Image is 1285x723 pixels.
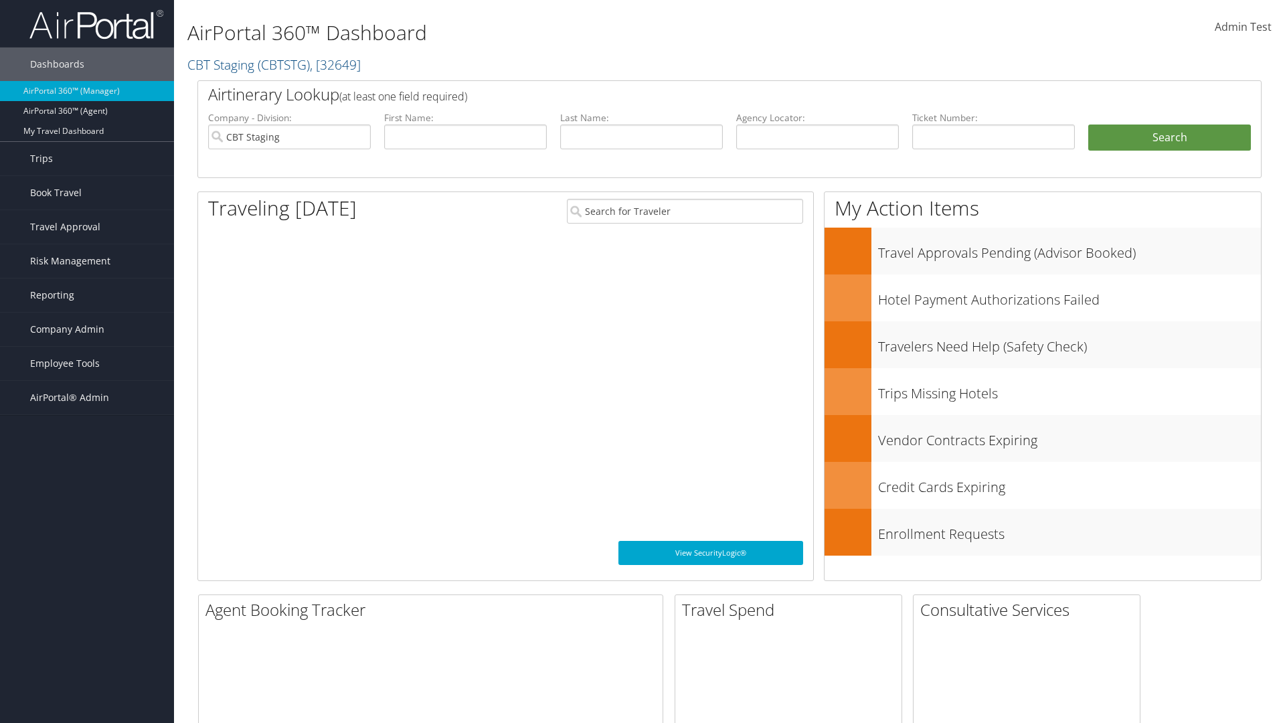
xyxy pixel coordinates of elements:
h2: Agent Booking Tracker [205,598,663,621]
h3: Enrollment Requests [878,518,1261,544]
a: CBT Staging [187,56,361,74]
label: First Name: [384,111,547,125]
h1: AirPortal 360™ Dashboard [187,19,910,47]
label: Last Name: [560,111,723,125]
span: (at least one field required) [339,89,467,104]
a: Enrollment Requests [825,509,1261,556]
a: Hotel Payment Authorizations Failed [825,274,1261,321]
h2: Consultative Services [920,598,1140,621]
span: Company Admin [30,313,104,346]
a: Admin Test [1215,7,1272,48]
h3: Trips Missing Hotels [878,378,1261,403]
span: ( CBTSTG ) [258,56,310,74]
span: Dashboards [30,48,84,81]
h2: Airtinerary Lookup [208,83,1163,106]
span: Reporting [30,278,74,312]
span: Risk Management [30,244,110,278]
span: Admin Test [1215,19,1272,34]
a: Trips Missing Hotels [825,368,1261,415]
h3: Vendor Contracts Expiring [878,424,1261,450]
h3: Hotel Payment Authorizations Failed [878,284,1261,309]
a: View SecurityLogic® [618,541,803,565]
input: Search for Traveler [567,199,803,224]
h1: Traveling [DATE] [208,194,357,222]
h3: Credit Cards Expiring [878,471,1261,497]
label: Ticket Number: [912,111,1075,125]
button: Search [1088,125,1251,151]
span: Travel Approval [30,210,100,244]
h1: My Action Items [825,194,1261,222]
h3: Travel Approvals Pending (Advisor Booked) [878,237,1261,262]
h3: Travelers Need Help (Safety Check) [878,331,1261,356]
a: Travel Approvals Pending (Advisor Booked) [825,228,1261,274]
span: , [ 32649 ] [310,56,361,74]
label: Company - Division: [208,111,371,125]
span: AirPortal® Admin [30,381,109,414]
a: Vendor Contracts Expiring [825,415,1261,462]
a: Credit Cards Expiring [825,462,1261,509]
span: Employee Tools [30,347,100,380]
span: Book Travel [30,176,82,210]
h2: Travel Spend [682,598,902,621]
span: Trips [30,142,53,175]
img: airportal-logo.png [29,9,163,40]
a: Travelers Need Help (Safety Check) [825,321,1261,368]
label: Agency Locator: [736,111,899,125]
